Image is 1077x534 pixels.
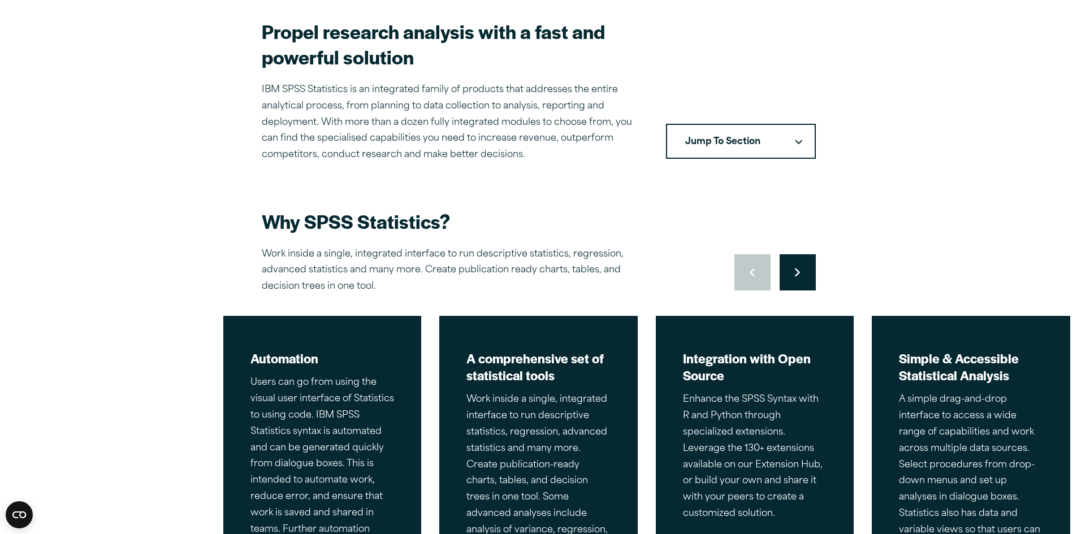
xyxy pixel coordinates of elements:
[683,392,827,522] p: Enhance the SPSS Syntax with R and Python through specialized extensions. Leverage the 130+ exten...
[262,209,658,234] h2: Why SPSS Statistics?
[262,246,658,295] p: Work inside a single, integrated interface to run descriptive statistics, regression, advanced st...
[262,19,639,70] h2: Propel research analysis with a fast and powerful solution
[899,350,1043,384] h2: Simple & Accessible Statistical Analysis
[250,350,395,367] h2: Automation
[466,350,611,384] h2: A comprehensive set of statistical tools
[262,82,639,163] p: IBM SPSS Statistics is an integrated family of products that addresses the entire analytical proc...
[780,254,816,290] button: Move to next slide
[683,350,827,384] h2: Integration with Open Source
[795,268,800,277] svg: Right pointing chevron
[6,501,33,528] button: Open CMP widget
[666,124,816,159] nav: Table of Contents
[666,124,816,159] button: Jump To SectionDownward pointing chevron
[795,140,802,145] svg: Downward pointing chevron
